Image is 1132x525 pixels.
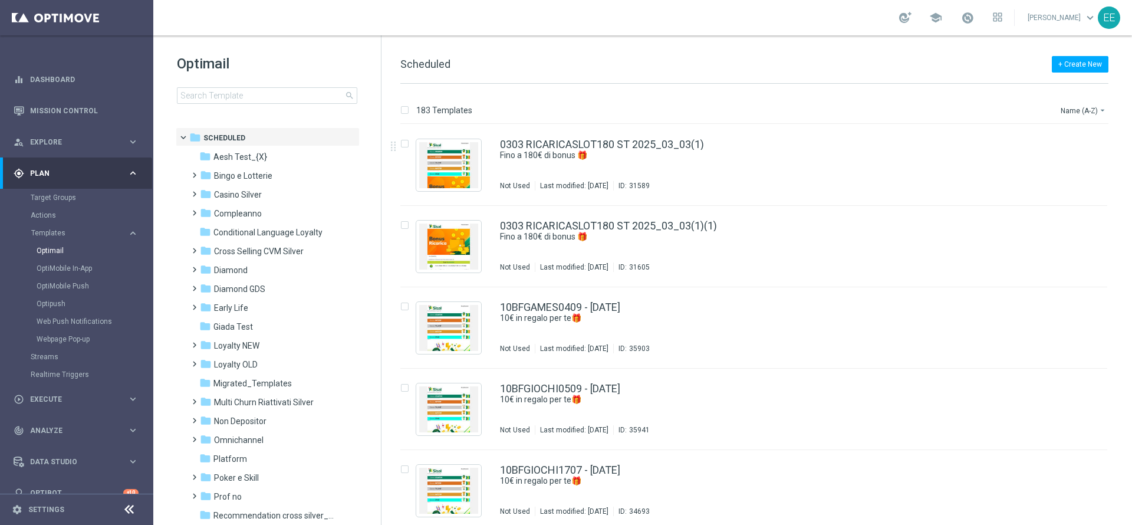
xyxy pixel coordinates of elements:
[13,106,139,116] button: Mission Control
[30,477,123,508] a: Optibot
[12,504,22,515] i: settings
[37,317,123,326] a: Web Push Notifications
[629,181,650,191] div: 31589
[37,313,152,330] div: Web Push Notifications
[214,265,248,275] span: Diamond
[31,189,152,206] div: Target Groups
[345,91,354,100] span: search
[30,396,127,403] span: Execute
[214,246,304,257] span: Cross Selling CVM Silver
[37,277,152,295] div: OptiMobile Push
[14,74,24,85] i: equalizer
[629,344,650,353] div: 35903
[37,264,123,273] a: OptiMobile In-App
[629,262,650,272] div: 31605
[389,369,1130,450] div: Press SPACE to select this row.
[30,170,127,177] span: Plan
[37,295,152,313] div: Optipush
[535,344,613,353] div: Last modified: [DATE]
[213,227,323,238] span: Conditional Language Loyalty
[14,394,24,405] i: play_circle_outline
[214,208,262,219] span: Compleanno
[629,425,650,435] div: 35941
[500,383,620,394] a: 10BFGIOCHI0509 - [DATE]
[14,477,139,508] div: Optibot
[13,169,139,178] button: gps_fixed Plan keyboard_arrow_right
[500,344,530,353] div: Not Used
[200,283,212,294] i: folder
[500,507,530,516] div: Not Used
[14,425,24,436] i: track_changes
[213,454,247,464] span: Platform
[213,378,292,389] span: Migrated_Templates
[199,377,211,389] i: folder
[213,510,335,521] span: Recommendation cross silver_{X}
[1052,56,1108,73] button: + Create New
[14,168,127,179] div: Plan
[13,426,139,435] button: track_changes Analyze keyboard_arrow_right
[500,181,530,191] div: Not Used
[199,320,211,332] i: folder
[613,507,650,516] div: ID:
[535,262,613,272] div: Last modified: [DATE]
[37,246,123,255] a: Optimail
[200,169,212,181] i: folder
[199,452,211,464] i: folder
[28,506,64,513] a: Settings
[13,395,139,404] div: play_circle_outline Execute keyboard_arrow_right
[500,313,1031,324] a: 10€ in regalo per te🎁
[199,509,211,521] i: folder
[214,435,264,445] span: Omnichannel
[31,352,123,362] a: Streams
[14,457,127,467] div: Data Studio
[13,457,139,467] button: Data Studio keyboard_arrow_right
[535,507,613,516] div: Last modified: [DATE]
[416,105,472,116] p: 183 Templates
[389,124,1130,206] div: Press SPACE to select this row.
[14,488,24,498] i: lightbulb
[14,64,139,95] div: Dashboard
[37,334,123,344] a: Webpage Pop-up
[31,229,127,237] div: Templates
[37,281,123,291] a: OptiMobile Push
[500,231,1058,242] div: Fino a 180€ di bonus 🎁​
[177,54,357,73] h1: Optimail
[31,228,139,238] button: Templates keyboard_arrow_right
[613,181,650,191] div: ID:
[203,133,245,143] span: Scheduled
[1098,6,1120,29] div: EE
[200,264,212,275] i: folder
[1026,9,1098,27] a: [PERSON_NAME]keyboard_arrow_down
[613,344,650,353] div: ID:
[123,489,139,497] div: +10
[214,170,272,181] span: Bingo e Lotterie
[500,394,1031,405] a: 10€ in regalo per te🎁
[199,150,211,162] i: folder
[214,303,248,313] span: Early Life
[500,394,1058,405] div: 10€ in regalo per te🎁
[500,150,1031,161] a: Fino a 180€ di bonus 🎁​
[214,397,314,408] span: Multi Churn Riattivati Silver
[31,206,152,224] div: Actions
[214,284,265,294] span: Diamond GDS
[419,305,478,351] img: 35903.jpeg
[214,359,258,370] span: Loyalty OLD
[1098,106,1107,115] i: arrow_drop_down
[14,168,24,179] i: gps_fixed
[37,242,152,260] div: Optimail
[535,181,613,191] div: Last modified: [DATE]
[200,471,212,483] i: folder
[177,87,357,104] input: Search Template
[389,206,1130,287] div: Press SPACE to select this row.
[500,475,1058,487] div: 10€ in regalo per te🎁
[37,330,152,348] div: Webpage Pop-up
[13,137,139,147] div: person_search Explore keyboard_arrow_right
[613,425,650,435] div: ID:
[200,415,212,426] i: folder
[500,150,1058,161] div: Fino a 180€ di bonus 🎁​
[127,228,139,239] i: keyboard_arrow_right
[1084,11,1097,24] span: keyboard_arrow_down
[30,95,139,126] a: Mission Control
[30,64,139,95] a: Dashboard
